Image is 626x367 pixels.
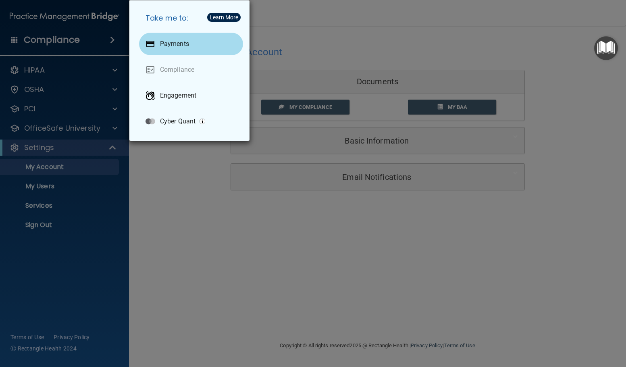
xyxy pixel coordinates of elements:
p: Cyber Quant [160,117,195,125]
div: Learn More [210,15,238,20]
a: Compliance [139,58,243,81]
p: Payments [160,40,189,48]
p: Engagement [160,92,196,100]
a: Engagement [139,84,243,107]
h5: Take me to: [139,7,243,29]
button: Open Resource Center [594,36,618,60]
a: Payments [139,33,243,55]
iframe: Drift Widget Chat Controller [487,310,616,342]
a: Cyber Quant [139,110,243,133]
button: Learn More [207,13,241,22]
